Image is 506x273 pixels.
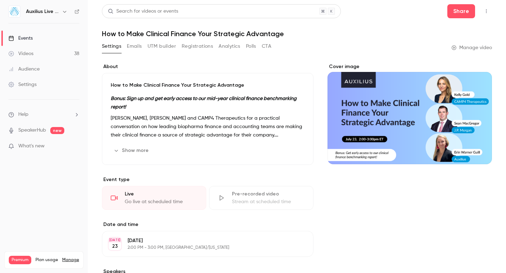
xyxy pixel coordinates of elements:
[50,127,64,134] span: new
[232,191,305,198] div: Pre-recorded video
[8,35,33,42] div: Events
[447,4,475,18] button: Share
[128,245,276,251] p: 2:00 PM - 3:00 PM, [GEOGRAPHIC_DATA]/[US_STATE]
[35,257,58,263] span: Plan usage
[9,6,20,17] img: Auxilius Live Sessions
[125,191,197,198] div: Live
[102,176,313,183] p: Event type
[108,8,178,15] div: Search for videos or events
[219,41,240,52] button: Analytics
[102,29,492,38] h1: How to Make Clinical Finance Your Strategic Advantage
[102,41,121,52] button: Settings
[246,41,256,52] button: Polls
[109,238,121,242] div: [DATE]
[128,237,276,244] p: [DATE]
[18,127,46,134] a: SpeakerHub
[125,198,197,205] div: Go live at scheduled time
[262,41,271,52] button: CTA
[327,63,492,164] section: Cover image
[71,143,79,149] iframe: Noticeable Trigger
[182,41,213,52] button: Registrations
[8,66,40,73] div: Audience
[452,44,492,51] a: Manage video
[62,257,79,263] a: Manage
[8,111,79,118] li: help-dropdown-opener
[127,41,142,52] button: Emails
[327,63,492,70] label: Cover image
[112,243,118,250] p: 23
[26,8,59,15] h6: Auxilius Live Sessions
[102,63,313,70] label: About
[18,142,45,150] span: What's new
[111,114,305,139] p: [PERSON_NAME], [PERSON_NAME] and CAMP4 Therapeutics for a practical conversation on how leading b...
[18,111,28,118] span: Help
[209,186,313,210] div: Pre-recorded videoStream at scheduled time
[8,50,33,57] div: Videos
[111,96,297,109] strong: Bonus: Sign up and get early access to our mid-year clinical finance benchmarking report!
[102,186,206,210] div: LiveGo live at scheduled time
[111,145,153,156] button: Show more
[102,221,313,228] label: Date and time
[111,82,305,89] p: How to Make Clinical Finance Your Strategic Advantage
[232,198,305,205] div: Stream at scheduled time
[9,256,31,264] span: Premium
[8,81,37,88] div: Settings
[148,41,176,52] button: UTM builder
